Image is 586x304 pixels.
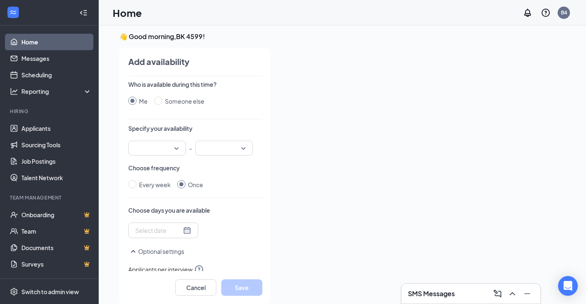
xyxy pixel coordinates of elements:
div: Reporting [21,87,92,95]
button: ComposeMessage [491,287,504,300]
p: Choose frequency [128,164,262,172]
h3: SMS Messages [408,289,455,298]
div: Hiring [10,108,90,115]
div: Someone else [165,97,204,106]
svg: ChevronUp [507,289,517,299]
a: DocumentsCrown [21,239,92,256]
p: Specify your availability [128,124,262,132]
button: Minimize [521,287,534,300]
h3: 👋 Good morning, BK 4599 ! [119,32,565,41]
a: SurveysCrown [21,256,92,272]
svg: QuestionInfo [541,8,551,18]
svg: QuestionInfo [194,265,204,274]
div: Once [188,180,203,189]
div: Me [139,97,148,106]
a: OnboardingCrown [21,207,92,223]
p: Choose days you are available [128,206,262,214]
div: Open Intercom Messenger [558,276,578,296]
div: Switch to admin view [21,288,79,296]
p: Who is available during this time? [128,80,262,88]
svg: Analysis [10,87,18,95]
p: - [189,141,192,155]
a: TeamCrown [21,223,92,239]
div: Every week [139,180,171,189]
a: Applicants [21,120,92,137]
div: B4 [561,9,567,16]
svg: Settings [10,288,18,296]
button: Save [221,279,262,296]
h4: Add availability [128,56,190,67]
button: ChevronUp [506,287,519,300]
svg: Collapse [79,9,88,17]
div: Team Management [10,194,90,201]
a: Scheduling [21,67,92,83]
a: Home [21,34,92,50]
button: SmallChevronUpOptional settings [128,246,184,256]
svg: SmallChevronUp [128,246,138,256]
button: Cancel [175,279,216,296]
a: Talent Network [21,169,92,186]
svg: Minimize [522,289,532,299]
h1: Home [113,6,142,20]
svg: WorkstreamLogo [9,8,17,16]
a: Job Postings [21,153,92,169]
a: Sourcing Tools [21,137,92,153]
span: Applicants per interview [128,265,262,274]
svg: ComposeMessage [493,289,503,299]
svg: Notifications [523,8,533,18]
a: Messages [21,50,92,67]
input: Select date [135,226,181,235]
